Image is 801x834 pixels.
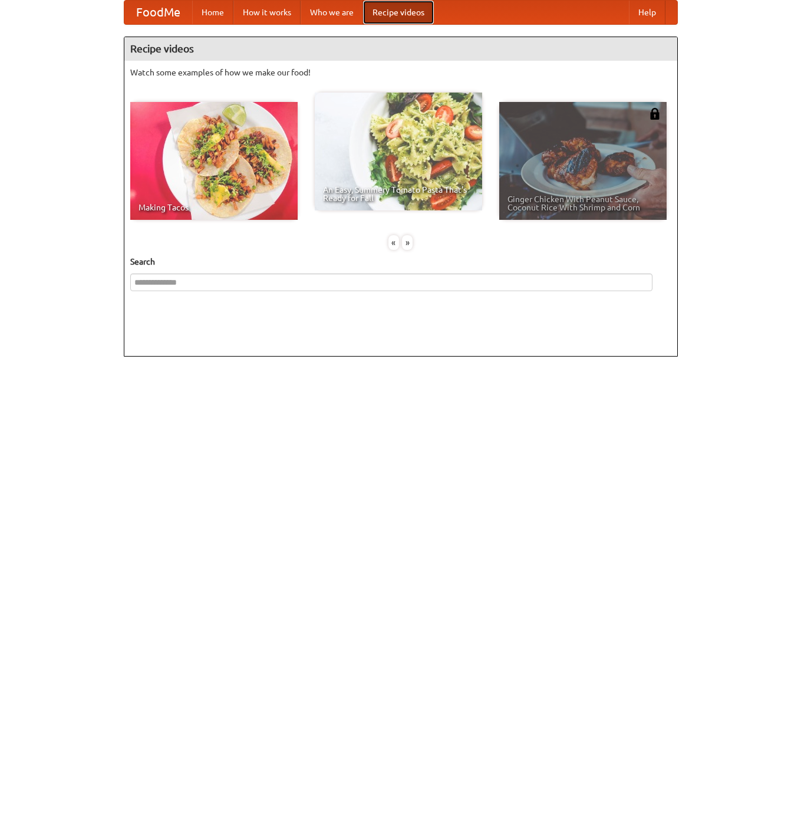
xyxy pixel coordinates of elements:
a: Recipe videos [363,1,434,24]
div: » [402,235,413,250]
p: Watch some examples of how we make our food! [130,67,671,78]
a: Making Tacos [130,102,298,220]
h4: Recipe videos [124,37,677,61]
a: Home [192,1,233,24]
a: Who we are [301,1,363,24]
div: « [388,235,399,250]
a: Help [629,1,665,24]
h5: Search [130,256,671,268]
a: FoodMe [124,1,192,24]
span: An Easy, Summery Tomato Pasta That's Ready for Fall [323,186,474,202]
a: How it works [233,1,301,24]
span: Making Tacos [139,203,289,212]
a: An Easy, Summery Tomato Pasta That's Ready for Fall [315,93,482,210]
img: 483408.png [649,108,661,120]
